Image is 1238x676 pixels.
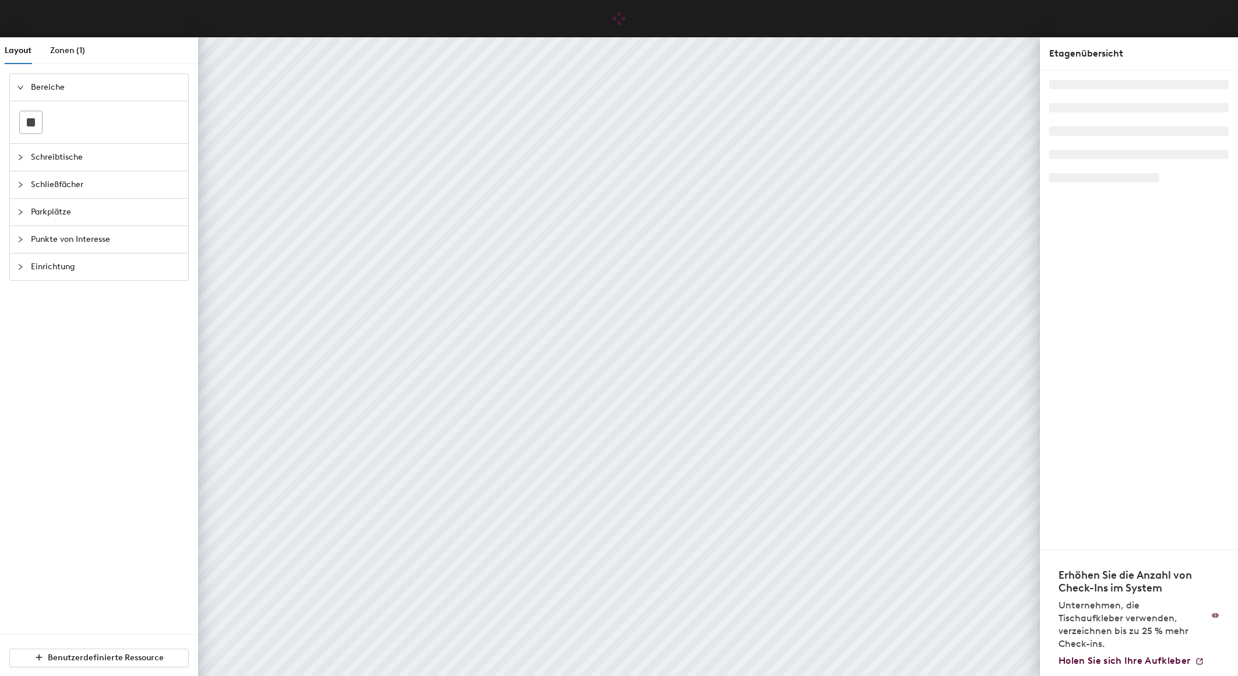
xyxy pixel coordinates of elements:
[31,144,181,171] span: Schreibtische
[31,254,181,280] span: Einrichtung
[17,84,24,91] span: expanded
[1058,599,1204,650] p: Unternehmen, die Tischaufkleber verwenden, verzeichnen bis zu 25 % mehr Check-ins.
[17,263,24,270] span: collapsed
[31,226,181,253] span: Punkte von Interesse
[9,649,189,667] button: Benutzerdefinierte Ressource
[17,236,24,243] span: collapsed
[48,653,164,663] span: Benutzerdefinierte Ressource
[31,74,181,101] span: Bereiche
[17,154,24,161] span: collapsed
[5,45,31,55] span: Layout
[1211,612,1219,618] img: Aufkleber Logo
[1058,655,1190,666] span: Holen Sie sich Ihre Aufkleber
[50,45,85,55] span: Zonen (1)
[17,209,24,216] span: collapsed
[1058,655,1204,667] a: Holen Sie sich Ihre Aufkleber
[17,181,24,188] span: collapsed
[31,199,181,226] span: Parkplätze
[1058,569,1204,594] h4: Erhöhen Sie die Anzahl von Check-Ins im System
[31,171,181,198] span: Schließfächer
[1049,47,1229,61] div: Etagenübersicht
